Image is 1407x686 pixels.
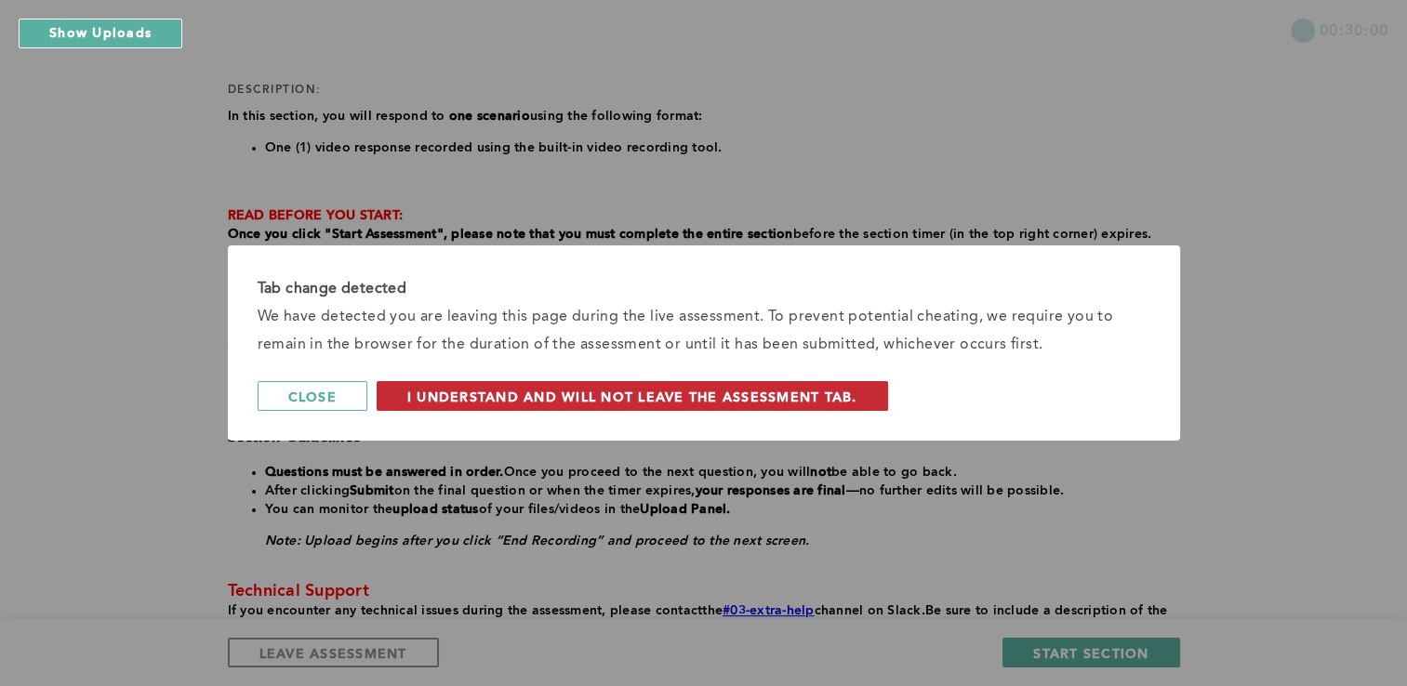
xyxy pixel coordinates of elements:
[377,381,888,411] button: I understand and will not leave the assessment tab.
[258,275,1150,303] div: Tab change detected
[258,303,1150,359] div: We have detected you are leaving this page during the live assessment. To prevent potential cheat...
[288,388,337,405] span: Close
[407,388,857,405] span: I understand and will not leave the assessment tab.
[19,19,182,48] button: Show Uploads
[258,381,367,411] button: Close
